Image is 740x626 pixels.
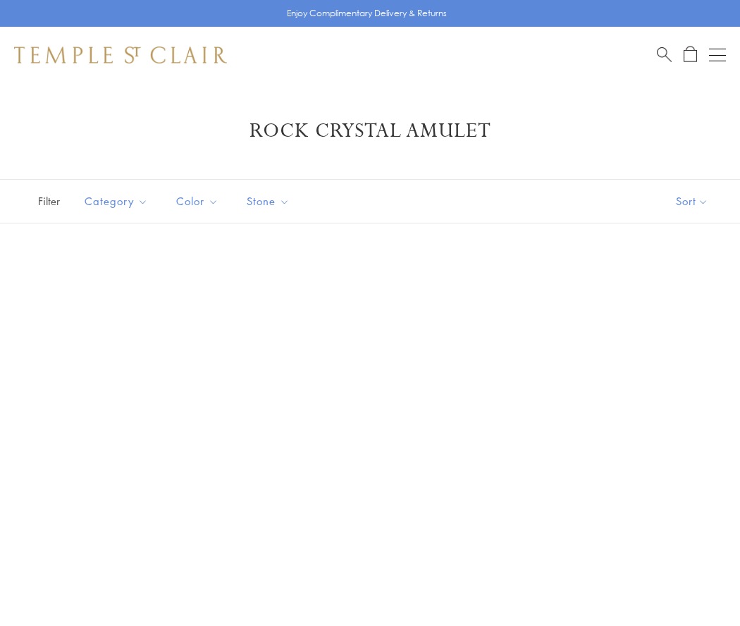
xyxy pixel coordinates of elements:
[657,46,672,63] a: Search
[684,46,697,63] a: Open Shopping Bag
[709,47,726,63] button: Open navigation
[169,192,229,210] span: Color
[236,185,300,217] button: Stone
[74,185,159,217] button: Category
[35,118,705,144] h1: Rock Crystal Amulet
[166,185,229,217] button: Color
[78,192,159,210] span: Category
[287,6,447,20] p: Enjoy Complimentary Delivery & Returns
[644,180,740,223] button: Show sort by
[14,47,227,63] img: Temple St. Clair
[240,192,300,210] span: Stone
